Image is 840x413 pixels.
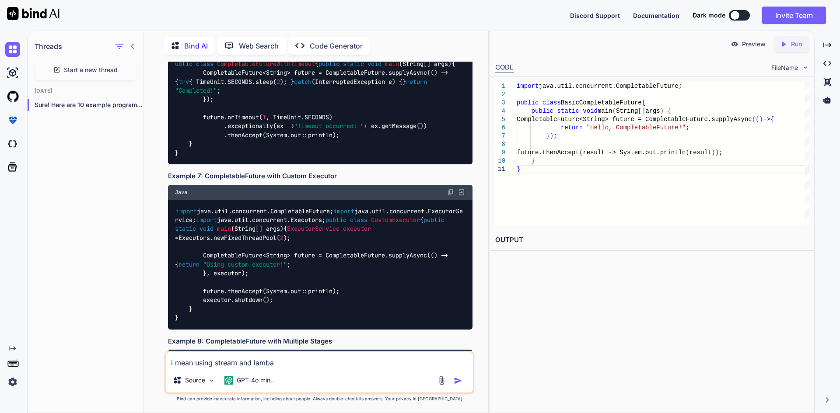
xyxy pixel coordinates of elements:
div: 1 [495,82,505,90]
span: ; [553,132,557,139]
span: Java [175,189,187,196]
img: Bind AI [7,7,59,20]
span: ( [612,108,616,115]
span: ableFuture.supplyAsync [671,116,752,123]
h3: Example 7: CompletableFuture with Custom Executor [168,171,472,181]
span: 2 [276,78,280,86]
span: (String[] args) [399,60,451,68]
span: { [641,99,645,106]
p: Run [791,40,802,49]
div: 3 [495,99,505,107]
span: future.thenAccept [517,149,579,156]
span: ) [660,108,663,115]
span: result -> System.out.println [583,149,686,156]
span: } [531,157,535,164]
button: Discord Support [570,11,620,20]
div: 2 [495,90,505,99]
span: public [517,99,539,106]
span: CompletableFuture<String> future = Complet [517,116,671,123]
span: CustomExecutor [371,216,420,224]
span: import [517,83,539,90]
span: (String[] args) [231,225,283,233]
img: premium [5,113,20,128]
h1: Threads [35,41,62,52]
span: return [178,260,199,268]
img: settings [5,375,20,389]
img: darkCloudIdeIcon [5,136,20,151]
img: chevron down [801,64,809,71]
p: Bind AI [184,41,208,51]
span: return [560,124,582,131]
span: import [176,207,197,215]
span: ; [719,149,722,156]
button: Documentation [633,11,679,20]
span: ) [549,132,553,139]
span: ( [686,149,689,156]
span: try [178,78,189,86]
span: Documentation [633,12,679,19]
p: Preview [742,40,766,49]
span: ) [759,116,763,123]
div: 8 [495,140,505,149]
span: ) [711,149,715,156]
span: import [196,216,217,224]
div: 4 [495,107,505,115]
span: main [385,60,399,68]
img: Open in Browser [458,188,465,196]
span: 1 [262,113,266,121]
span: java.util.concurrent.CompletableFuture; [539,83,682,90]
textarea: i mean using stream and lamba [166,352,473,368]
span: static [343,60,364,68]
span: void [583,108,598,115]
h2: OUTPUT [490,230,814,250]
span: CompletableFutureWithTimeout [217,60,315,68]
span: "Completed!" [175,87,217,94]
span: FileName [771,63,798,72]
div: 6 [495,124,505,132]
code: java.util.concurrent.CompletableFuture; java.util.concurrent.ExecutorService; java.util.concurren... [175,207,462,323]
img: copy [447,189,454,196]
div: CODE [495,62,514,73]
span: class [350,216,367,224]
button: Invite Team [762,7,826,24]
span: { [770,116,773,123]
span: ] [641,108,645,115]
span: "Using custom executor!" [203,260,287,268]
img: githubLight [5,89,20,104]
span: "Timeout occurred: " [294,122,364,130]
span: static [557,108,579,115]
span: String [616,108,638,115]
p: GPT-4o min.. [237,376,274,385]
span: ExecutorService [287,225,339,233]
span: executor [343,225,371,233]
span: BasicCompletableFuture [560,99,641,106]
span: ( [752,116,755,123]
span: ( [579,149,582,156]
img: chat [5,42,20,57]
span: result [689,149,711,156]
span: main [217,225,231,233]
p: Web Search [239,41,279,51]
span: public [325,216,346,224]
span: Discord Support [570,12,620,19]
img: icon [454,376,462,385]
span: public [423,216,444,224]
span: ) [715,149,718,156]
span: -> [763,116,770,123]
span: "Hello, CompletableFuture!" [586,124,686,131]
span: public [531,108,553,115]
span: 2 [280,234,283,242]
div: 10 [495,157,505,165]
img: GPT-4o mini [224,376,233,385]
span: { [667,108,671,115]
div: 5 [495,115,505,124]
span: Dark mode [693,11,725,20]
span: class [196,60,213,68]
span: return [406,78,427,86]
span: ; [686,124,689,131]
div: 11 [495,165,505,174]
div: 9 [495,149,505,157]
span: [ [638,108,641,115]
span: } [517,166,520,173]
span: public [318,60,339,68]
